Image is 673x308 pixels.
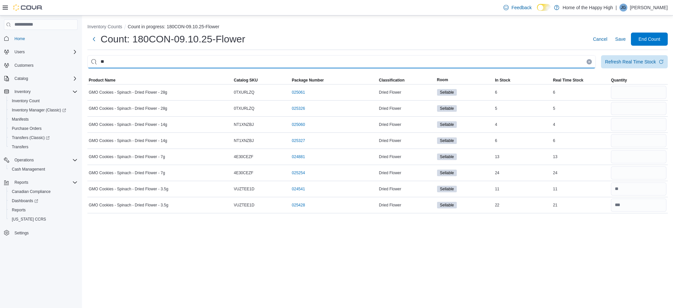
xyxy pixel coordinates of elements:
[89,138,167,143] span: GMO Cookies - Spinach - Dried Flower - 14g
[1,87,80,96] button: Inventory
[13,4,43,11] img: Cova
[9,97,42,105] a: Inventory Count
[440,170,454,176] span: Sellable
[437,202,457,208] span: Sellable
[14,36,25,41] span: Home
[379,78,405,83] span: Classification
[292,202,305,208] a: 025428
[1,228,80,237] button: Settings
[89,186,168,192] span: GMO Cookies - Spinach - Dried Flower - 3.5g
[9,215,78,223] span: Washington CCRS
[1,34,80,43] button: Home
[7,215,80,224] button: [US_STATE] CCRS
[9,197,78,205] span: Dashboards
[494,76,552,84] button: In Stock
[292,122,305,127] a: 025060
[440,154,454,160] span: Sellable
[379,170,401,176] span: Dried Flower
[234,138,254,143] span: NT1XNZBJ
[292,90,305,95] a: 025061
[14,63,34,68] span: Customers
[610,76,668,84] button: Quantity
[494,88,552,96] div: 6
[437,105,457,112] span: Sellable
[292,138,305,143] a: 025327
[9,165,48,173] a: Cash Management
[12,207,26,213] span: Reports
[437,186,457,192] span: Sellable
[7,124,80,133] button: Purchase Orders
[292,186,305,192] a: 024541
[552,121,610,129] div: 4
[101,33,245,46] h1: Count: 180CON-09.10.25-Flower
[14,157,34,163] span: Operations
[14,89,31,94] span: Inventory
[7,205,80,215] button: Reports
[9,188,53,196] a: Canadian Compliance
[440,186,454,192] span: Sellable
[12,61,36,69] a: Customers
[7,187,80,196] button: Canadian Compliance
[631,33,668,46] button: End Count
[12,126,42,131] span: Purchase Orders
[12,198,38,203] span: Dashboards
[12,228,78,237] span: Settings
[9,215,49,223] a: [US_STATE] CCRS
[12,61,78,69] span: Customers
[89,78,115,83] span: Product Name
[440,122,454,128] span: Sellable
[7,133,80,142] a: Transfers (Classic)
[14,230,29,236] span: Settings
[440,106,454,111] span: Sellable
[552,137,610,145] div: 6
[12,107,66,113] span: Inventory Manager (Classic)
[9,134,52,142] a: Transfers (Classic)
[593,36,607,42] span: Cancel
[379,90,401,95] span: Dried Flower
[89,122,167,127] span: GMO Cookies - Spinach - Dried Flower - 14g
[292,78,324,83] span: Package Number
[494,185,552,193] div: 11
[552,88,610,96] div: 6
[14,76,28,81] span: Catalog
[12,88,33,96] button: Inventory
[12,48,27,56] button: Users
[9,206,28,214] a: Reports
[615,4,617,12] p: |
[553,78,583,83] span: Real Time Stock
[12,35,28,43] a: Home
[7,165,80,174] button: Cash Management
[7,115,80,124] button: Manifests
[234,90,255,95] span: 0TXURLZQ
[234,186,255,192] span: VUZTEE1D
[12,217,46,222] span: [US_STATE] CCRS
[563,4,613,12] p: Home of the Happy High
[128,24,220,29] button: Count in progress: 180CON-09.10.25-Flower
[12,144,28,150] span: Transfers
[379,186,401,192] span: Dried Flower
[494,201,552,209] div: 22
[9,197,41,205] a: Dashboards
[437,170,457,176] span: Sellable
[12,75,31,83] button: Catalog
[437,137,457,144] span: Sellable
[9,97,78,105] span: Inventory Count
[7,142,80,152] button: Transfers
[7,196,80,205] a: Dashboards
[12,35,78,43] span: Home
[9,165,78,173] span: Cash Management
[12,98,40,104] span: Inventory Count
[234,106,255,111] span: 0TXURLZQ
[437,121,457,128] span: Sellable
[494,105,552,112] div: 5
[378,76,436,84] button: Classification
[613,33,628,46] button: Save
[234,122,254,127] span: NT1XNZBJ
[9,125,78,132] span: Purchase Orders
[494,169,552,177] div: 24
[552,76,610,84] button: Real Time Stock
[494,153,552,161] div: 13
[379,138,401,143] span: Dried Flower
[12,156,78,164] span: Operations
